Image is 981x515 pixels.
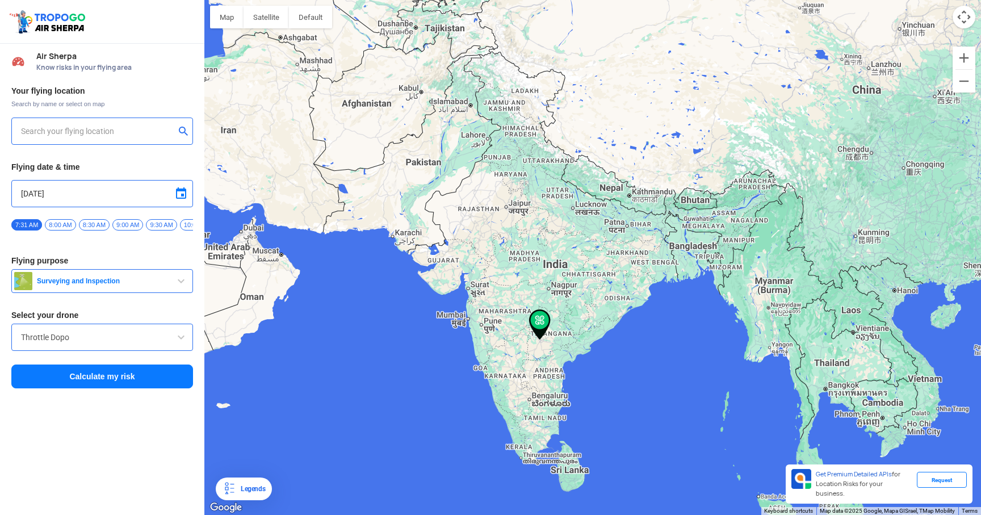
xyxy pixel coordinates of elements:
input: Search your flying location [21,124,175,138]
span: 7:31 AM [11,219,42,231]
div: for Location Risks for your business. [811,469,917,499]
input: Search by name or Brand [21,330,183,344]
a: Open this area in Google Maps (opens a new window) [207,500,245,515]
button: Show street map [210,6,244,28]
input: Select Date [21,187,183,200]
img: Legends [223,482,236,496]
span: 9:00 AM [112,219,143,231]
h3: Flying purpose [11,257,193,265]
span: Map data ©2025 Google, Mapa GISrael, TMap Mobility [820,508,955,514]
button: Map camera controls [953,6,975,28]
img: Google [207,500,245,515]
h3: Flying date & time [11,163,193,171]
h3: Select your drone [11,311,193,319]
span: 8:30 AM [79,219,110,231]
img: Premium APIs [791,469,811,489]
span: Surveying and Inspection [32,277,174,286]
span: 8:00 AM [45,219,76,231]
button: Keyboard shortcuts [764,507,813,515]
button: Surveying and Inspection [11,269,193,293]
div: Request [917,472,967,488]
span: 10:00 AM [180,219,214,231]
div: Legends [236,482,265,496]
img: Risk Scores [11,55,25,68]
span: 9:30 AM [146,219,177,231]
button: Calculate my risk [11,365,193,388]
span: Know risks in your flying area [36,63,193,72]
span: Get Premium Detailed APIs [816,470,892,478]
button: Zoom out [953,70,975,93]
span: Air Sherpa [36,52,193,61]
button: Show satellite imagery [244,6,289,28]
button: Zoom in [953,47,975,69]
h3: Your flying location [11,87,193,95]
span: Search by name or select on map [11,99,193,108]
a: Terms [962,508,978,514]
img: survey.png [14,272,32,290]
img: ic_tgdronemaps.svg [9,9,89,35]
